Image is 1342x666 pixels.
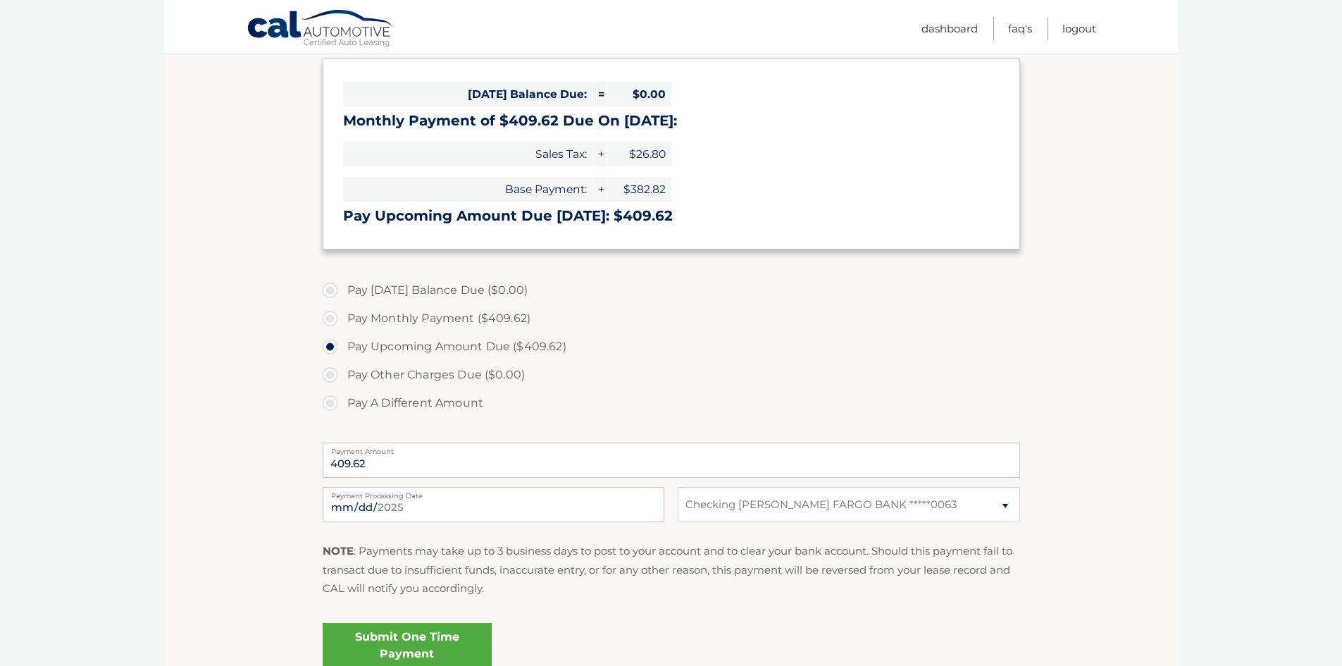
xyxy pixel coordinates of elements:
span: Base Payment: [343,177,592,202]
label: Pay [DATE] Balance Due ($0.00) [323,276,1020,304]
span: $0.00 [608,82,671,106]
a: Cal Automotive [247,9,394,50]
input: Payment Amount [323,443,1020,478]
label: Pay Monthly Payment ($409.62) [323,304,1020,333]
p: : Payments may take up to 3 business days to post to your account and to clear your bank account.... [323,542,1020,598]
input: Payment Date [323,487,664,522]
span: $382.82 [608,177,671,202]
label: Payment Amount [323,443,1020,454]
span: + [593,142,607,166]
h3: Pay Upcoming Amount Due [DATE]: $409.62 [343,207,1000,225]
span: = [593,82,607,106]
label: Pay A Different Amount [323,389,1020,417]
strong: NOTE [323,544,354,557]
span: + [593,177,607,202]
span: $26.80 [608,142,671,166]
label: Pay Upcoming Amount Due ($409.62) [323,333,1020,361]
label: Payment Processing Date [323,487,664,498]
span: [DATE] Balance Due: [343,82,592,106]
span: Sales Tax: [343,142,592,166]
h3: Monthly Payment of $409.62 Due On [DATE]: [343,112,1000,130]
label: Pay Other Charges Due ($0.00) [323,361,1020,389]
a: FAQ's [1008,17,1032,40]
a: Logout [1062,17,1096,40]
a: Dashboard [921,17,978,40]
